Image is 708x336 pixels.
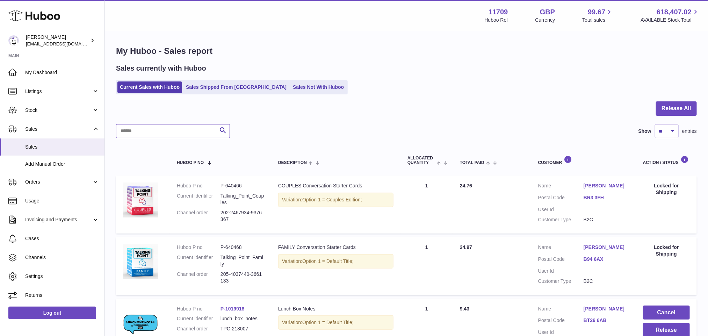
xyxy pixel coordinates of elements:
[682,128,697,135] span: entries
[460,244,472,250] span: 24.97
[302,320,354,325] span: Option 1 = Default Title;
[25,273,99,280] span: Settings
[117,81,182,93] a: Current Sales with Huboo
[584,306,629,312] a: [PERSON_NAME]
[221,193,264,206] dd: Talking_Point_Couples
[221,209,264,223] dd: 202-2467934-9376367
[177,160,204,165] span: Huboo P no
[460,160,484,165] span: Total paid
[25,254,99,261] span: Channels
[278,306,393,312] div: Lunch Box Notes
[221,183,264,189] dd: P-640466
[538,206,584,213] dt: User Id
[177,254,221,267] dt: Current identifier
[643,244,690,257] div: Locked for Shipping
[177,306,221,312] dt: Huboo P no
[123,183,158,217] img: Couples-Store.jpg
[535,17,555,23] div: Currency
[538,306,584,314] dt: Name
[290,81,346,93] a: Sales Not With Huboo
[643,183,690,196] div: Locked for Shipping
[116,45,697,57] h1: My Huboo - Sales report
[584,278,629,285] dd: B2C
[656,101,697,116] button: Release All
[221,254,264,267] dd: Talking_Point_Family
[538,216,584,223] dt: Customer Type
[538,156,629,165] div: Customer
[8,35,19,46] img: admin@talkingpointcards.com
[540,7,555,17] strong: GBP
[278,244,393,251] div: FAMILY Conversation Starter Cards
[177,271,221,284] dt: Channel order
[221,306,245,312] a: P-1019918
[25,292,99,299] span: Returns
[302,197,362,202] span: Option 1 = Couples Edition;
[177,244,221,251] dt: Huboo P no
[538,244,584,252] dt: Name
[538,317,584,326] dt: Postal Code
[25,69,99,76] span: My Dashboard
[538,256,584,264] dt: Postal Code
[25,161,99,167] span: Add Manual Order
[278,160,307,165] span: Description
[588,7,605,17] span: 99.67
[177,326,221,332] dt: Channel order
[460,183,472,188] span: 24.76
[638,128,651,135] label: Show
[8,307,96,319] a: Log out
[25,126,92,133] span: Sales
[177,209,221,223] dt: Channel order
[221,244,264,251] dd: P-640468
[26,34,89,47] div: [PERSON_NAME]
[177,315,221,322] dt: Current identifier
[116,64,206,73] h2: Sales currently with Huboo
[400,176,453,234] td: 1
[485,17,508,23] div: Huboo Ref
[538,329,584,336] dt: User Id
[584,183,629,189] a: [PERSON_NAME]
[221,315,264,322] dd: lunch_box_notes
[641,17,700,23] span: AVAILABLE Stock Total
[221,271,264,284] dd: 205-4037440-3661133
[278,183,393,189] div: COUPLES Conversation Starter Cards
[278,254,393,269] div: Variation:
[177,193,221,206] dt: Current identifier
[538,278,584,285] dt: Customer Type
[123,244,158,279] img: Family-Store.jpg
[538,183,584,191] dt: Name
[400,237,453,295] td: 1
[25,107,92,114] span: Stock
[584,256,629,263] a: B94 6AX
[25,179,92,185] span: Orders
[25,144,99,150] span: Sales
[25,88,92,95] span: Listings
[25,216,92,223] span: Invoicing and Payments
[643,306,690,320] button: Cancel
[177,183,221,189] dt: Huboo P no
[582,17,613,23] span: Total sales
[584,244,629,251] a: [PERSON_NAME]
[582,7,613,23] a: 99.67 Total sales
[407,156,435,165] span: ALLOCATED Quantity
[643,156,690,165] div: Action / Status
[183,81,289,93] a: Sales Shipped From [GEOGRAPHIC_DATA]
[584,317,629,324] a: BT26 6AB
[278,193,393,207] div: Variation:
[460,306,469,312] span: 9.43
[25,235,99,242] span: Cases
[641,7,700,23] a: 618,407.02 AVAILABLE Stock Total
[25,198,99,204] span: Usage
[221,326,264,332] dd: TPC-218007
[489,7,508,17] strong: 11709
[657,7,692,17] span: 618,407.02
[584,194,629,201] a: BR3 3FH
[538,194,584,203] dt: Postal Code
[538,268,584,274] dt: User Id
[584,216,629,223] dd: B2C
[278,315,393,330] div: Variation:
[26,41,103,47] span: [EMAIL_ADDRESS][DOMAIN_NAME]
[302,258,354,264] span: Option 1 = Default Title;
